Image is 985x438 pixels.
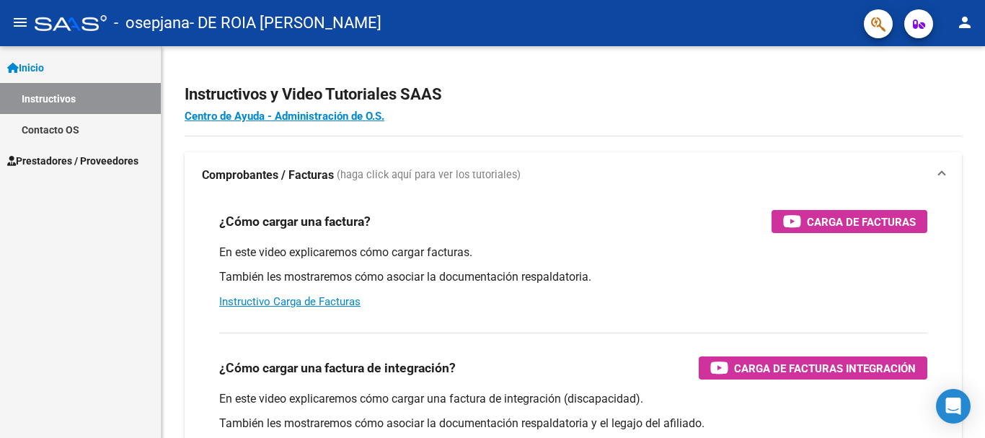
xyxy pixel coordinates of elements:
[219,245,927,260] p: En este video explicaremos cómo cargar facturas.
[219,416,927,432] p: También les mostraremos cómo asociar la documentación respaldatoria y el legajo del afiliado.
[12,14,29,31] mat-icon: menu
[7,60,44,76] span: Inicio
[219,211,371,232] h3: ¿Cómo cargar una factura?
[956,14,973,31] mat-icon: person
[337,167,521,183] span: (haga click aquí para ver los tutoriales)
[807,213,916,231] span: Carga de Facturas
[699,356,927,380] button: Carga de Facturas Integración
[219,295,361,308] a: Instructivo Carga de Facturas
[936,389,971,424] div: Open Intercom Messenger
[185,81,962,108] h2: Instructivos y Video Tutoriales SAAS
[219,269,927,285] p: También les mostraremos cómo asociar la documentación respaldatoria.
[219,391,927,407] p: En este video explicaremos cómo cargar una factura de integración (discapacidad).
[219,358,456,378] h3: ¿Cómo cargar una factura de integración?
[734,359,916,377] span: Carga de Facturas Integración
[772,210,927,233] button: Carga de Facturas
[202,167,334,183] strong: Comprobantes / Facturas
[190,7,381,39] span: - DE ROIA [PERSON_NAME]
[185,152,962,198] mat-expansion-panel-header: Comprobantes / Facturas (haga click aquí para ver los tutoriales)
[114,7,190,39] span: - osepjana
[185,110,384,123] a: Centro de Ayuda - Administración de O.S.
[7,153,138,169] span: Prestadores / Proveedores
